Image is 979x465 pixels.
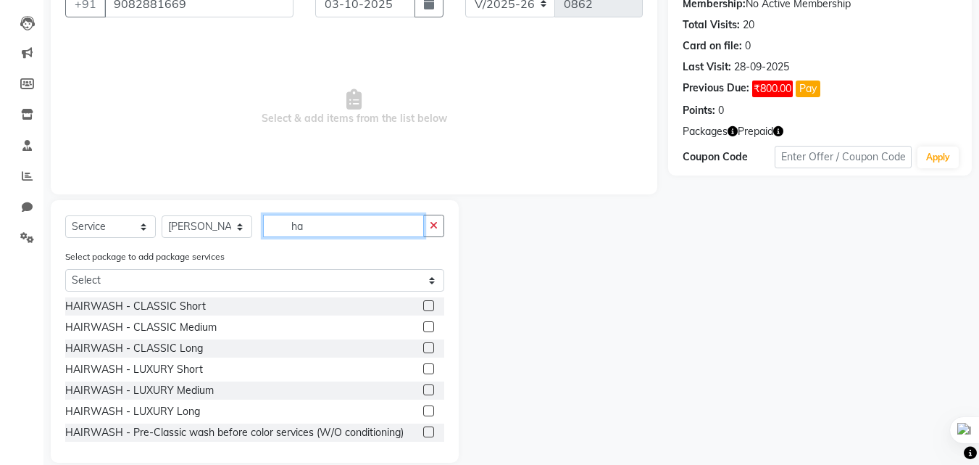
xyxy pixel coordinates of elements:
[65,404,200,419] div: HAIRWASH - LUXURY Long
[683,149,774,165] div: Coupon Code
[734,59,789,75] div: 28-09-2025
[743,17,754,33] div: 20
[65,383,214,398] div: HAIRWASH - LUXURY Medium
[683,124,728,139] span: Packages
[683,38,742,54] div: Card on file:
[65,425,404,440] div: HAIRWASH - Pre-Classic wash before color services (W/O conditioning)
[65,299,206,314] div: HAIRWASH - CLASSIC Short
[263,215,424,237] input: Search or Scan
[718,103,724,118] div: 0
[683,81,749,97] div: Previous Due:
[65,320,217,335] div: HAIRWASH - CLASSIC Medium
[65,341,203,356] div: HAIRWASH - CLASSIC Long
[683,103,715,118] div: Points:
[775,146,912,168] input: Enter Offer / Coupon Code
[917,147,959,168] button: Apply
[65,250,225,263] label: Select package to add package services
[65,35,643,180] span: Select & add items from the list below
[683,17,740,33] div: Total Visits:
[738,124,773,139] span: Prepaid
[745,38,751,54] div: 0
[683,59,731,75] div: Last Visit:
[752,81,793,97] span: ₹800.00
[796,81,820,97] button: Pay
[65,362,203,377] div: HAIRWASH - LUXURY Short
